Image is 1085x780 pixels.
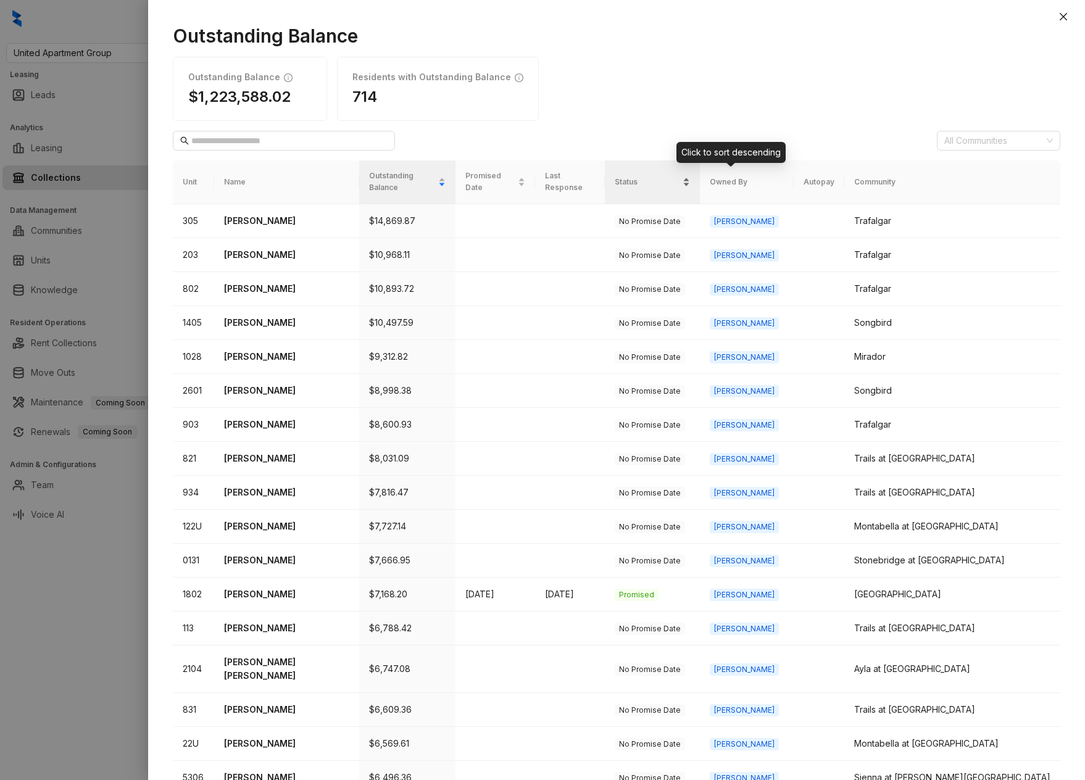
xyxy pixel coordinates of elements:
[173,25,1060,47] h1: Outstanding Balance
[359,612,455,645] td: $6,788.42
[854,384,1050,397] div: Songbird
[615,521,685,533] span: No Promise Date
[710,487,779,499] span: [PERSON_NAME]
[615,385,685,397] span: No Promise Date
[359,544,455,578] td: $7,666.95
[854,452,1050,465] div: Trails at [GEOGRAPHIC_DATA]
[710,589,779,601] span: [PERSON_NAME]
[173,645,214,693] td: 2104
[854,282,1050,296] div: Trafalgar
[224,737,349,750] p: [PERSON_NAME]
[224,418,349,431] p: [PERSON_NAME]
[854,316,1050,330] div: Songbird
[173,374,214,408] td: 2601
[359,340,455,374] td: $9,312.82
[359,408,455,442] td: $8,600.93
[710,419,779,431] span: [PERSON_NAME]
[676,142,786,163] div: Click to sort descending
[224,282,349,296] p: [PERSON_NAME]
[284,72,293,83] span: info-circle
[455,160,534,204] th: Promised Date
[710,704,779,716] span: [PERSON_NAME]
[854,621,1050,635] div: Trails at [GEOGRAPHIC_DATA]
[854,737,1050,750] div: Montabella at [GEOGRAPHIC_DATA]
[369,170,436,194] span: Outstanding Balance
[224,214,349,228] p: [PERSON_NAME]
[615,176,680,188] span: Status
[180,136,189,145] span: search
[352,72,511,83] h1: Residents with Outstanding Balance
[615,215,685,228] span: No Promise Date
[535,578,605,612] td: [DATE]
[615,738,685,750] span: No Promise Date
[615,419,685,431] span: No Promise Date
[359,238,455,272] td: $10,968.11
[854,703,1050,716] div: Trails at [GEOGRAPHIC_DATA]
[359,204,455,238] td: $14,869.87
[535,160,605,204] th: Last Response
[224,703,349,716] p: [PERSON_NAME]
[710,317,779,330] span: [PERSON_NAME]
[359,476,455,510] td: $7,816.47
[173,408,214,442] td: 903
[615,487,685,499] span: No Promise Date
[854,520,1050,533] div: Montabella at [GEOGRAPHIC_DATA]
[224,587,349,601] p: [PERSON_NAME]
[173,544,214,578] td: 0131
[173,306,214,340] td: 1405
[224,248,349,262] p: [PERSON_NAME]
[188,72,280,83] h1: Outstanding Balance
[173,204,214,238] td: 305
[615,283,685,296] span: No Promise Date
[173,693,214,727] td: 831
[710,738,779,750] span: [PERSON_NAME]
[710,215,779,228] span: [PERSON_NAME]
[173,442,214,476] td: 821
[224,520,349,533] p: [PERSON_NAME]
[700,160,794,204] th: Owned By
[455,578,534,612] td: [DATE]
[854,486,1050,499] div: Trails at [GEOGRAPHIC_DATA]
[854,350,1050,363] div: Mirador
[224,621,349,635] p: [PERSON_NAME]
[173,238,214,272] td: 203
[173,578,214,612] td: 1802
[1056,9,1071,24] button: Close
[224,316,349,330] p: [PERSON_NAME]
[615,623,685,635] span: No Promise Date
[352,88,523,106] h1: 714
[615,589,659,601] span: Promised
[854,214,1050,228] div: Trafalgar
[359,442,455,476] td: $8,031.09
[173,272,214,306] td: 802
[615,317,685,330] span: No Promise Date
[173,510,214,544] td: 122U
[615,249,685,262] span: No Promise Date
[173,727,214,761] td: 22U
[710,555,779,567] span: [PERSON_NAME]
[710,453,779,465] span: [PERSON_NAME]
[173,612,214,645] td: 113
[173,476,214,510] td: 934
[615,663,685,676] span: No Promise Date
[615,453,685,465] span: No Promise Date
[359,374,455,408] td: $8,998.38
[1058,12,1068,22] span: close
[224,350,349,363] p: [PERSON_NAME]
[605,160,700,204] th: Status
[854,662,1050,676] div: Ayla at [GEOGRAPHIC_DATA]
[615,704,685,716] span: No Promise Date
[173,340,214,374] td: 1028
[359,645,455,693] td: $6,747.08
[224,452,349,465] p: [PERSON_NAME]
[710,283,779,296] span: [PERSON_NAME]
[465,170,515,194] span: Promised Date
[515,72,523,83] span: info-circle
[224,655,349,682] p: [PERSON_NAME] [PERSON_NAME]
[214,160,359,204] th: Name
[710,521,779,533] span: [PERSON_NAME]
[854,554,1050,567] div: Stonebridge at [GEOGRAPHIC_DATA]
[794,160,844,204] th: Autopay
[359,578,455,612] td: $7,168.20
[615,555,685,567] span: No Promise Date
